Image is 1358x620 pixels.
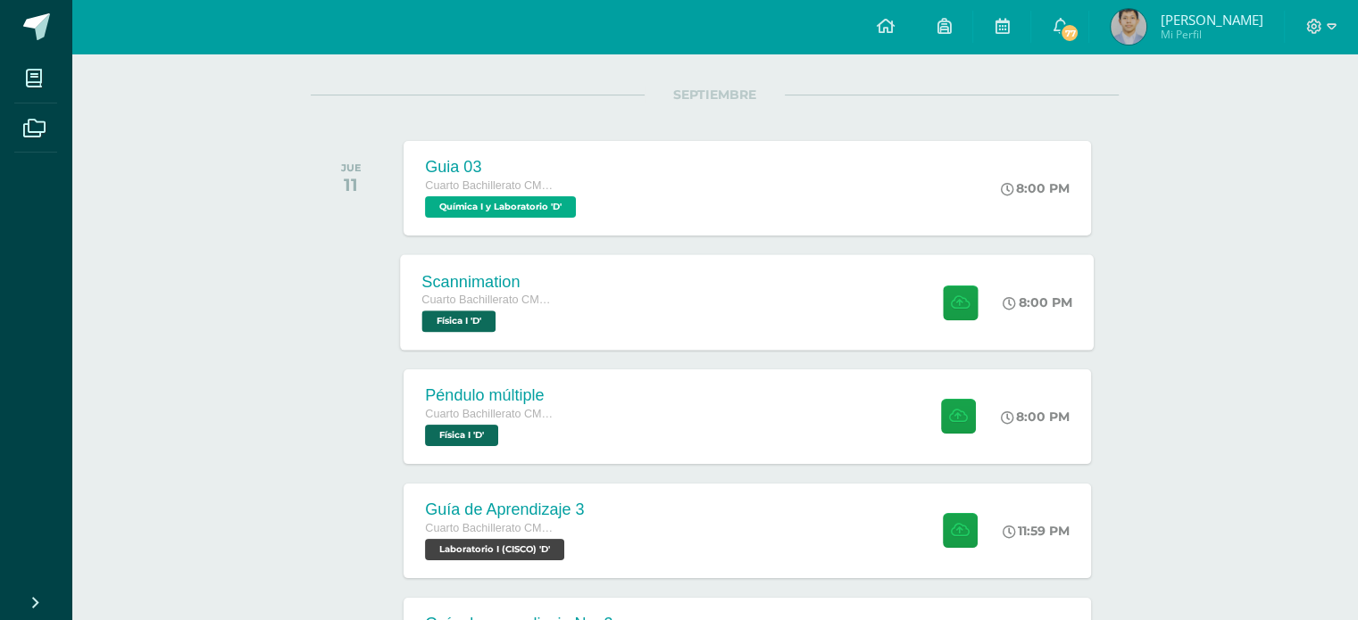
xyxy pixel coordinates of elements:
span: Cuarto Bachillerato CMP Bachillerato en CCLL con Orientación en Computación [425,179,559,192]
span: Química I y Laboratorio 'D' [425,196,576,218]
div: 8:00 PM [1004,294,1073,310]
span: Física I 'D' [425,425,498,446]
div: 8:00 PM [1001,409,1070,425]
div: Péndulo múltiple [425,386,559,405]
span: Laboratorio I (CISCO) 'D' [425,539,564,560]
span: [PERSON_NAME] [1160,11,1262,29]
div: Guia 03 [425,158,580,177]
span: Física I 'D' [422,310,496,332]
span: Cuarto Bachillerato CMP Bachillerato en CCLL con Orientación en Computación [425,522,559,534]
span: Cuarto Bachillerato CMP Bachillerato en CCLL con Orientación en Computación [425,408,559,420]
img: 44dd3bf742def46fe40c35bca71ae66c.png [1111,9,1146,45]
div: 8:00 PM [1001,180,1070,196]
div: JUE [341,161,362,174]
div: Guía de Aprendizaje 3 [425,500,584,519]
div: 11 [341,174,362,195]
div: 11:59 PM [1003,523,1070,539]
span: Mi Perfil [1160,27,1262,42]
div: Scannimation [422,272,558,291]
span: Cuarto Bachillerato CMP Bachillerato en CCLL con Orientación en Computación [422,293,558,306]
span: 77 [1060,23,1079,43]
span: SEPTIEMBRE [645,87,785,103]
